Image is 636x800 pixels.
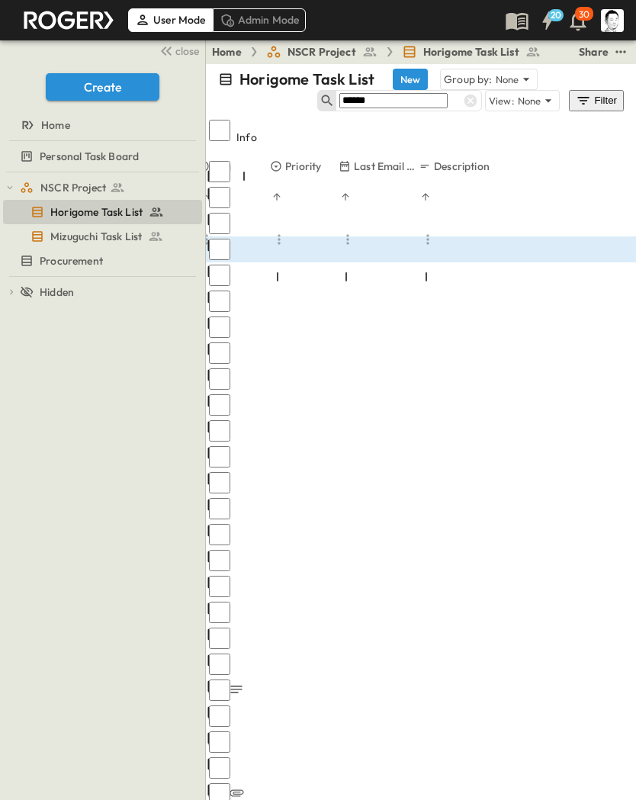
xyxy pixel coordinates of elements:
[40,253,103,268] span: Procurement
[212,44,242,59] a: Home
[209,705,230,727] input: Select row
[236,116,282,159] div: Info
[209,654,230,675] input: Select row
[612,43,630,61] button: test
[40,180,106,195] span: NSCR Project
[209,420,230,442] input: Select row
[579,8,589,21] p: 30
[209,576,230,597] input: Select row
[41,117,70,133] span: Home
[209,187,230,208] input: Select row
[209,213,230,234] input: Select row
[209,161,230,182] input: Select row
[209,680,230,701] input: Select row
[209,316,230,338] input: Select row
[50,204,143,220] span: Horigome Task List
[209,394,230,416] input: Select row
[46,73,159,101] button: Create
[3,200,202,224] div: test
[50,229,142,244] span: Mizuguchi Task List
[209,524,230,545] input: Select row
[239,69,374,90] p: Horigome Task List
[209,628,230,649] input: Select row
[209,446,230,467] input: Select row
[518,93,541,108] p: None
[3,249,202,273] div: test
[601,9,624,32] img: Profile Picture
[40,284,74,300] span: Hidden
[209,265,230,286] input: Select row
[209,602,230,623] input: Select row
[40,149,139,164] span: Personal Task Board
[209,239,230,260] input: Select row
[3,144,202,169] div: test
[209,342,230,364] input: Select row
[212,44,550,59] nav: breadcrumbs
[209,368,230,390] input: Select row
[209,472,230,493] input: Select row
[444,72,493,87] p: Group by:
[423,44,519,59] span: Horigome Task List
[393,69,428,90] button: New
[213,8,307,31] div: Admin Mode
[175,43,199,59] span: close
[579,44,609,59] div: Share
[575,92,618,109] div: Filter
[489,94,515,108] p: View:
[496,72,519,87] p: None
[209,291,230,312] input: Select row
[209,757,230,779] input: Select row
[287,44,356,59] span: NSCR Project
[3,224,202,249] div: test
[209,120,230,141] input: Select all rows
[551,9,562,21] h6: 20
[209,498,230,519] input: Select row
[128,8,213,31] div: User Mode
[3,175,202,200] div: test
[209,550,230,571] input: Select row
[209,731,230,753] input: Select row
